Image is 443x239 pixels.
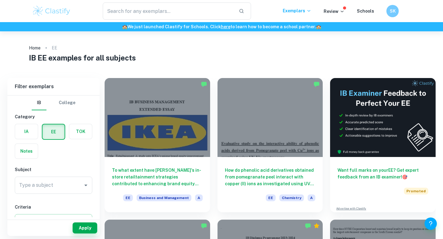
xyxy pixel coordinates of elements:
[330,78,436,157] img: Thumbnail
[201,223,207,229] img: Marked
[357,9,374,14] a: Schools
[313,223,320,229] div: Premium
[82,181,90,190] button: Open
[73,222,97,233] button: Apply
[201,81,207,87] img: Marked
[103,2,234,20] input: Search for any exemplars...
[266,194,276,201] span: EE
[316,24,321,29] span: 🏫
[122,24,127,29] span: 🏫
[195,194,203,201] span: A
[42,124,65,139] button: EE
[1,23,442,30] h6: We just launched Clastify for Schools. Click to learn how to become a school partner.
[330,78,436,212] a: Want full marks on yourEE? Get expert feedback from an IB examiner!PromotedAdvertise with Clastify
[324,8,345,15] p: Review
[336,206,366,211] a: Advertise with Clastify
[337,167,428,180] h6: Want full marks on your EE ? Get expert feedback from an IB examiner!
[386,5,399,17] button: SK
[279,194,304,201] span: Chemistry
[313,81,320,87] img: Marked
[32,96,75,110] div: Filter type choice
[15,124,38,139] button: IA
[59,96,75,110] button: College
[389,8,396,14] h6: SK
[218,78,323,212] a: How do phenolic acid derivatives obtained from pomegranate peel interact with copper (II) ions as...
[29,44,41,52] a: Home
[15,204,92,210] h6: Criteria
[123,194,133,201] span: EE
[221,24,230,29] a: here
[283,7,311,14] p: Exemplars
[15,214,92,225] button: Select
[7,78,100,95] h6: Filter exemplars
[404,188,428,194] span: Promoted
[105,78,210,212] a: To what extent have [PERSON_NAME]'s in-store retailtainment strategies contributed to enhancing b...
[15,113,92,120] h6: Category
[308,194,315,201] span: A
[15,144,38,159] button: Notes
[137,194,191,201] span: Business and Management
[225,167,316,187] h6: How do phenolic acid derivatives obtained from pomegranate peel interact with copper (II) ions as...
[29,52,414,63] h1: IB EE examples for all subjects
[402,174,407,179] span: 🎯
[69,124,92,139] button: TOK
[305,223,311,229] img: Marked
[112,167,203,187] h6: To what extent have [PERSON_NAME]'s in-store retailtainment strategies contributed to enhancing b...
[425,217,437,230] button: Help and Feedback
[52,45,57,51] p: EE
[32,5,71,17] img: Clastify logo
[32,96,46,110] button: IB
[15,166,92,173] h6: Subject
